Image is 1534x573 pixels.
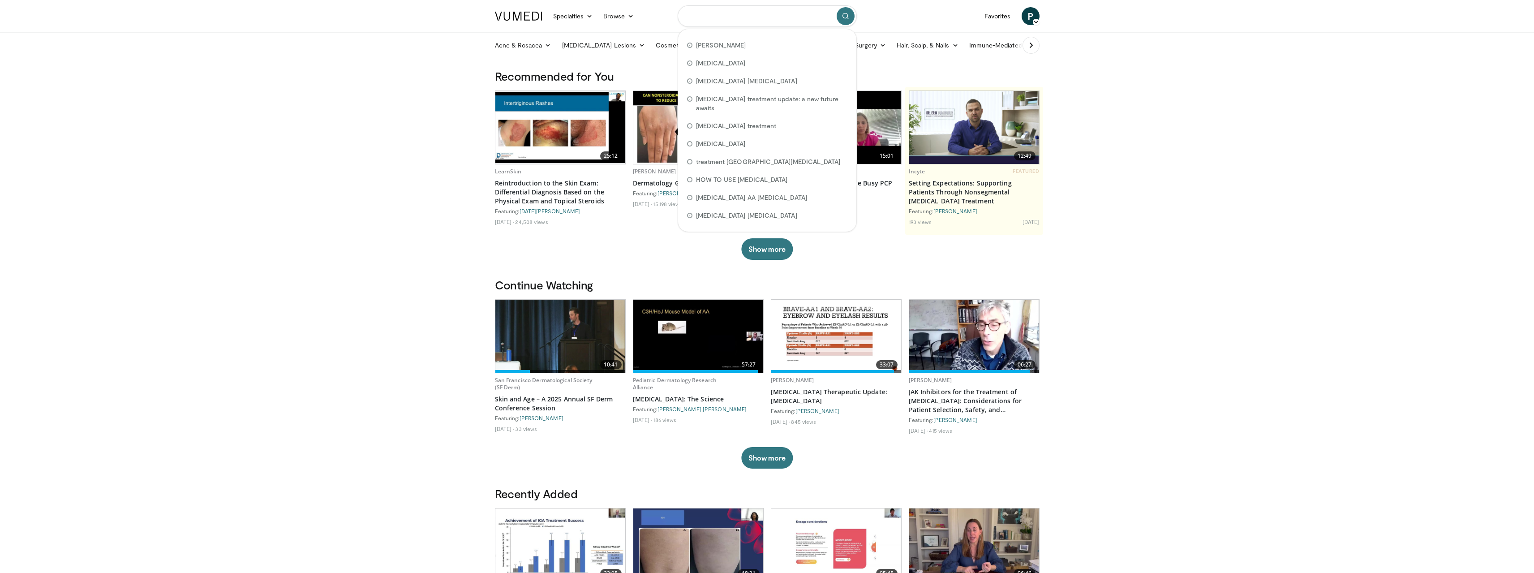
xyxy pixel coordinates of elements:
[933,417,977,423] a: [PERSON_NAME]
[495,487,1040,501] h3: Recently Added
[964,36,1036,54] a: Immune-Mediated
[495,218,514,225] li: [DATE]
[909,300,1039,373] a: 06:27
[633,416,652,423] li: [DATE]
[495,376,592,391] a: San Francisco Dermatological Society (SF Derm)
[600,360,622,369] span: 10:41
[1023,218,1040,225] li: [DATE]
[696,157,841,166] span: treatment [GEOGRAPHIC_DATA][MEDICAL_DATA]
[495,425,514,432] li: [DATE]
[633,405,764,413] div: Featuring: ,
[909,300,1039,373] img: 0050e3c2-b2ff-43c2-b827-ca418528eaf9.620x360_q85_upscale.jpg
[909,91,1039,164] a: 12:49
[633,179,764,188] a: Dermatology Greatest Hits #1 (2023)
[909,218,932,225] li: 193 views
[633,91,763,164] a: 40:01
[1014,151,1036,160] span: 12:49
[696,211,797,220] span: [MEDICAL_DATA] [MEDICAL_DATA]
[771,300,901,373] a: 33:07
[653,416,676,423] li: 186 views
[696,121,777,130] span: [MEDICAL_DATA] treatment
[909,168,925,175] a: Incyte
[495,92,625,163] img: 022c50fb-a848-4cac-a9d8-ea0906b33a1b.620x360_q85_upscale.jpg
[495,69,1040,83] h3: Recommended for You
[633,395,764,404] a: [MEDICAL_DATA]: The Science
[771,388,902,405] a: [MEDICAL_DATA] Therapeutic Update: [MEDICAL_DATA]
[696,59,746,68] span: [MEDICAL_DATA]
[678,5,857,27] input: Search topics, interventions
[1013,168,1039,174] span: FEATURED
[495,207,626,215] div: Featuring:
[653,200,682,207] li: 15,198 views
[909,388,1040,414] a: JAK Inhibitors for the Treatment of [MEDICAL_DATA]: Considerations for Patient Selection, Safety,...
[703,406,747,412] a: [PERSON_NAME]
[791,418,816,425] li: 845 views
[795,408,839,414] a: [PERSON_NAME]
[495,300,625,373] img: cf997fba-b801-4988-82b7-5806bfb04e4c.620x360_q85_upscale.jpg
[548,7,598,25] a: Specialties
[633,190,764,197] div: Featuring:
[741,447,793,469] button: Show more
[495,300,625,373] a: 10:41
[696,77,797,86] span: [MEDICAL_DATA] [MEDICAL_DATA]
[520,415,563,421] a: [PERSON_NAME]
[771,407,902,414] div: Featuring:
[657,406,701,412] a: [PERSON_NAME]
[891,36,963,54] a: Hair, Scalp, & Nails
[696,41,746,50] span: [PERSON_NAME]
[741,238,793,260] button: Show more
[771,376,814,384] a: [PERSON_NAME]
[850,36,892,54] a: Surgery
[909,427,928,434] li: [DATE]
[696,193,807,202] span: [MEDICAL_DATA] AA [MEDICAL_DATA]
[876,360,898,369] span: 33:07
[633,376,717,391] a: Pediatric Dermatology Research Alliance
[495,168,522,175] a: LearnSkin
[633,168,676,175] a: [PERSON_NAME]
[771,418,790,425] li: [DATE]
[495,91,625,164] a: 25:12
[557,36,651,54] a: [MEDICAL_DATA] Lesions
[929,427,952,434] li: 415 views
[909,91,1039,164] img: 98b3b5a8-6d6d-4e32-b979-fd4084b2b3f2.png.620x360_q85_upscale.jpg
[495,278,1040,292] h3: Continue Watching
[633,200,652,207] li: [DATE]
[520,208,580,214] a: [DATE][PERSON_NAME]
[495,179,626,206] a: Reintroduction to the Skin Exam: Differential Diagnosis Based on the Physical Exam and Topical St...
[696,139,746,148] span: [MEDICAL_DATA]
[633,300,763,373] img: 75061512-2ee0-48dc-b8a2-44274f7a6ed1.620x360_q85_upscale.jpg
[933,208,977,214] a: [PERSON_NAME]
[657,190,701,196] a: [PERSON_NAME]
[771,300,901,373] img: 6e04afb7-127a-4021-9cb9-5346e6d5e9e2.jpeg.620x360_q85_upscale.jpg
[598,7,639,25] a: Browse
[633,91,763,164] img: 167f4955-2110-4677-a6aa-4d4647c2ca19.620x360_q85_upscale.jpg
[738,360,760,369] span: 57:27
[909,207,1040,215] div: Featuring:
[515,218,548,225] li: 24,508 views
[495,12,542,21] img: VuMedi Logo
[1022,7,1040,25] a: P
[633,300,763,373] a: 57:27
[490,36,557,54] a: Acne & Rosacea
[1014,360,1036,369] span: 06:27
[909,179,1040,206] a: Setting Expectations: Supporting Patients Through Nonsegmental [MEDICAL_DATA] Treatment
[515,425,537,432] li: 33 views
[600,151,622,160] span: 25:12
[909,416,1040,423] div: Featuring:
[696,175,788,184] span: HOW TO USE [MEDICAL_DATA]
[979,7,1016,25] a: Favorites
[696,95,847,112] span: [MEDICAL_DATA] treatment update: a new future awaits
[495,414,626,422] div: Featuring:
[495,395,626,413] a: Skin and Age – A 2025 Annual SF Derm Conference Session
[650,36,736,54] a: Cosmetic Dermatology
[909,376,952,384] a: [PERSON_NAME]
[876,151,898,160] span: 15:01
